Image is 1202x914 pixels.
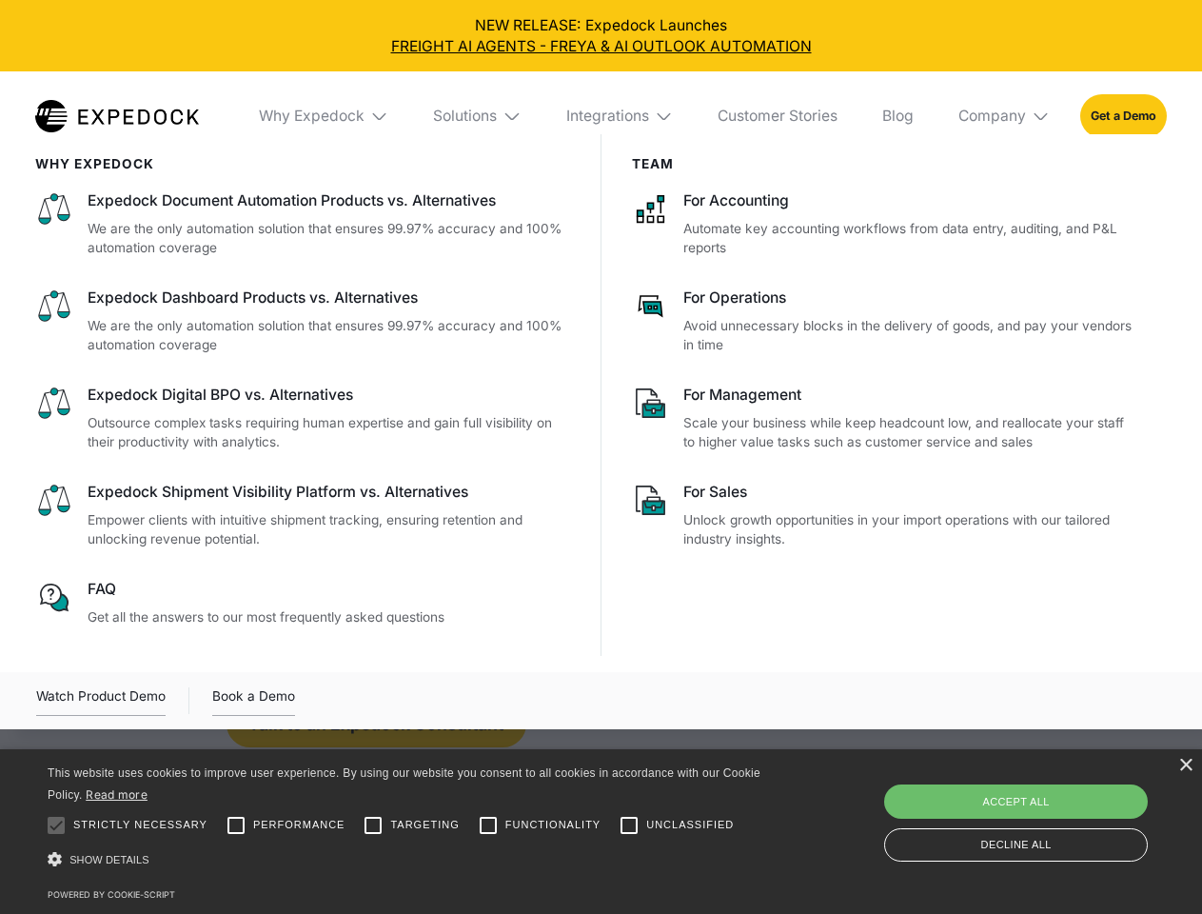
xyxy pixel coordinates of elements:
a: Expedock Shipment Visibility Platform vs. AlternativesEmpower clients with intuitive shipment tra... [35,482,571,549]
div: Expedock Digital BPO vs. Alternatives [88,385,571,406]
div: Integrations [551,71,688,161]
div: Solutions [419,71,537,161]
div: For Accounting [683,190,1136,211]
a: Get a Demo [1080,94,1167,137]
div: WHy Expedock [35,156,571,171]
div: Expedock Dashboard Products vs. Alternatives [88,288,571,308]
p: Scale your business while keep headcount low, and reallocate your staff to higher value tasks suc... [683,413,1136,452]
a: Book a Demo [212,685,295,716]
a: For SalesUnlock growth opportunities in your import operations with our tailored industry insights. [632,482,1137,549]
a: Expedock Document Automation Products vs. AlternativesWe are the only automation solution that en... [35,190,571,258]
a: For OperationsAvoid unnecessary blocks in the delivery of goods, and pay your vendors in time [632,288,1137,355]
div: Team [632,156,1137,171]
span: Show details [69,854,149,865]
div: NEW RELEASE: Expedock Launches [15,15,1188,57]
p: Outsource complex tasks requiring human expertise and gain full visibility on their productivity ... [88,413,571,452]
div: Solutions [433,107,497,126]
div: For Management [683,385,1136,406]
div: Show details [48,847,767,873]
a: Customer Stories [702,71,852,161]
a: For AccountingAutomate key accounting workflows from data entry, auditing, and P&L reports [632,190,1137,258]
div: Why Expedock [259,107,365,126]
div: Expedock Shipment Visibility Platform vs. Alternatives [88,482,571,503]
span: Performance [253,817,345,833]
a: open lightbox [36,685,166,716]
p: Get all the answers to our most frequently asked questions [88,607,571,627]
iframe: Chat Widget [885,708,1202,914]
p: Unlock growth opportunities in your import operations with our tailored industry insights. [683,510,1136,549]
span: Strictly necessary [73,817,207,833]
div: For Operations [683,288,1136,308]
a: Expedock Digital BPO vs. AlternativesOutsource complex tasks requiring human expertise and gain f... [35,385,571,452]
div: Why Expedock [244,71,404,161]
a: FAQGet all the answers to our most frequently asked questions [35,579,571,626]
p: Automate key accounting workflows from data entry, auditing, and P&L reports [683,219,1136,258]
p: Empower clients with intuitive shipment tracking, ensuring retention and unlocking revenue potent... [88,510,571,549]
a: For ManagementScale your business while keep headcount low, and reallocate your staff to higher v... [632,385,1137,452]
a: FREIGHT AI AGENTS - FREYA & AI OUTLOOK AUTOMATION [15,36,1188,57]
span: Targeting [390,817,459,833]
span: This website uses cookies to improve user experience. By using our website you consent to all coo... [48,766,760,802]
a: Expedock Dashboard Products vs. AlternativesWe are the only automation solution that ensures 99.9... [35,288,571,355]
div: FAQ [88,579,571,600]
div: Integrations [566,107,649,126]
div: For Sales [683,482,1136,503]
div: Company [958,107,1026,126]
span: Functionality [505,817,601,833]
p: We are the only automation solution that ensures 99.97% accuracy and 100% automation coverage [88,316,571,355]
a: Powered by cookie-script [48,889,175,900]
a: Blog [867,71,928,161]
span: Unclassified [646,817,734,833]
p: We are the only automation solution that ensures 99.97% accuracy and 100% automation coverage [88,219,571,258]
a: Read more [86,787,148,802]
p: Avoid unnecessary blocks in the delivery of goods, and pay your vendors in time [683,316,1136,355]
div: Expedock Document Automation Products vs. Alternatives [88,190,571,211]
div: Company [943,71,1065,161]
div: Watch Product Demo [36,685,166,716]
